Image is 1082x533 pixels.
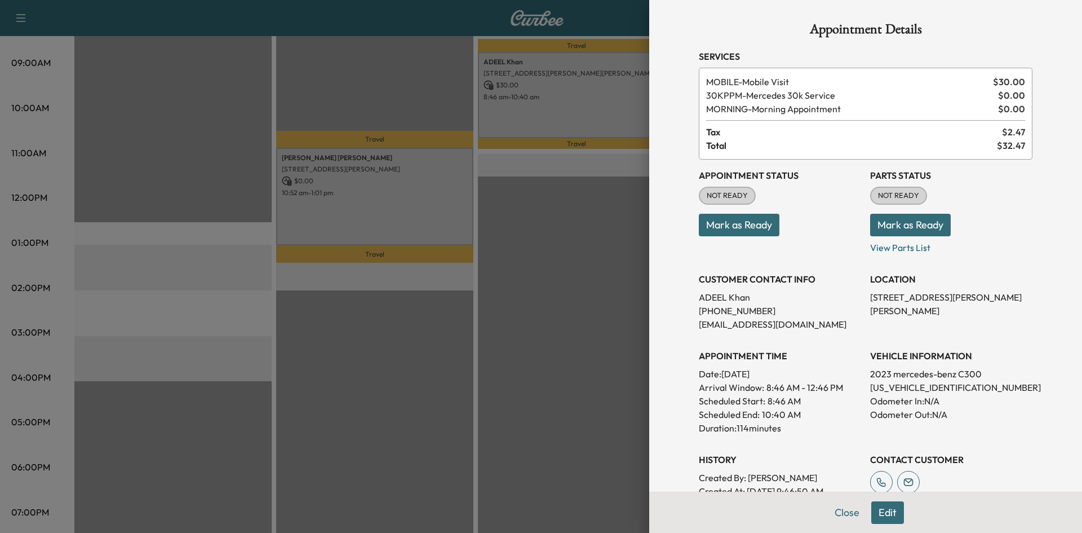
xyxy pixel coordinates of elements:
[699,381,861,394] p: Arrival Window:
[1002,125,1025,139] span: $ 2.47
[706,89,994,102] span: Mercedes 30k Service
[706,102,994,116] span: Morning Appointment
[699,421,861,435] p: Duration: 114 minutes
[762,408,801,421] p: 10:40 AM
[699,367,861,381] p: Date: [DATE]
[998,89,1025,102] span: $ 0.00
[699,169,861,182] h3: Appointment Status
[699,272,861,286] h3: CUSTOMER CONTACT INFO
[871,190,926,201] span: NOT READY
[870,349,1032,363] h3: VEHICLE INFORMATION
[706,125,1002,139] span: Tax
[699,408,760,421] p: Scheduled End:
[870,290,1032,318] p: [STREET_ADDRESS][PERSON_NAME][PERSON_NAME]
[699,214,779,236] button: Mark as Ready
[699,50,1032,63] h3: Services
[700,190,755,201] span: NOT READY
[699,453,861,466] h3: History
[699,290,861,304] p: ADEEL Khan
[997,139,1025,152] span: $ 32.47
[870,394,1032,408] p: Odometer In: N/A
[706,75,988,89] span: Mobile Visit
[870,381,1032,394] p: [US_VEHICLE_IDENTIFICATION_NUMBER]
[699,349,861,363] h3: APPOINTMENT TIME
[870,236,1032,254] p: View Parts List
[766,381,843,394] span: 8:46 AM - 12:46 PM
[870,272,1032,286] h3: LOCATION
[998,102,1025,116] span: $ 0.00
[699,304,861,318] p: [PHONE_NUMBER]
[699,23,1032,41] h1: Appointment Details
[993,75,1025,89] span: $ 30.00
[699,471,861,484] p: Created By : [PERSON_NAME]
[870,367,1032,381] p: 2023 mercedes-benz C300
[870,169,1032,182] h3: Parts Status
[699,394,765,408] p: Scheduled Start:
[827,501,867,524] button: Close
[871,501,904,524] button: Edit
[699,318,861,331] p: [EMAIL_ADDRESS][DOMAIN_NAME]
[706,139,997,152] span: Total
[870,453,1032,466] h3: CONTACT CUSTOMER
[870,214,951,236] button: Mark as Ready
[768,394,801,408] p: 8:46 AM
[699,484,861,498] p: Created At : [DATE] 9:46:50 AM
[870,408,1032,421] p: Odometer Out: N/A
